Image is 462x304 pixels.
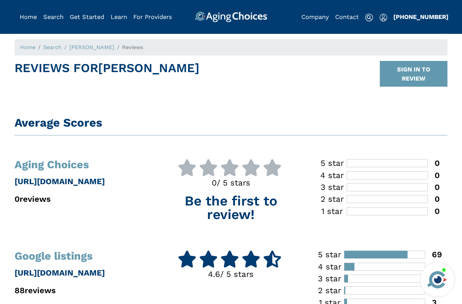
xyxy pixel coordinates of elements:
[380,61,447,87] button: SIGN IN TO REVIEW
[162,177,300,189] p: 0 / 5 stars
[162,194,300,221] p: Be the first to review!
[111,13,127,20] a: Learn
[425,251,442,259] div: 69
[43,44,62,50] a: Search
[15,267,152,279] p: [URL][DOMAIN_NAME]
[162,268,300,280] p: 4.6 / 5 stars
[428,207,440,215] div: 0
[20,44,36,50] a: Home
[15,251,152,261] h1: Google listings
[428,171,440,179] div: 0
[15,116,447,130] h1: Average Scores
[426,268,449,291] img: avatar
[379,12,387,22] div: Popover trigger
[318,183,347,191] div: 3 star
[43,12,64,22] div: Popover trigger
[315,286,344,295] div: 2 star
[195,12,267,22] img: AgingChoices
[15,61,200,87] h1: Reviews For [PERSON_NAME]
[15,175,152,188] p: [URL][DOMAIN_NAME]
[69,44,114,50] a: [PERSON_NAME]
[70,13,104,20] a: Get Started
[315,251,344,259] div: 5 star
[315,275,344,283] div: 3 star
[301,13,329,20] a: Company
[428,195,440,203] div: 0
[318,171,347,179] div: 4 star
[318,195,347,203] div: 2 star
[15,284,152,297] p: 88 reviews
[15,159,152,170] h1: Aging Choices
[318,159,347,167] div: 5 star
[20,13,37,20] a: Home
[122,44,143,50] span: Reviews
[393,13,448,20] a: [PHONE_NUMBER]
[428,159,440,167] div: 0
[43,13,64,20] a: Search
[133,13,172,20] a: For Providers
[425,263,439,271] div: 11
[428,183,440,191] div: 0
[379,14,387,22] img: user-icon.svg
[315,263,344,271] div: 4 star
[335,13,359,20] a: Contact
[318,207,347,215] div: 1 star
[365,14,373,22] img: search-icon.svg
[15,39,447,56] nav: breadcrumb
[15,193,152,205] p: 0 reviews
